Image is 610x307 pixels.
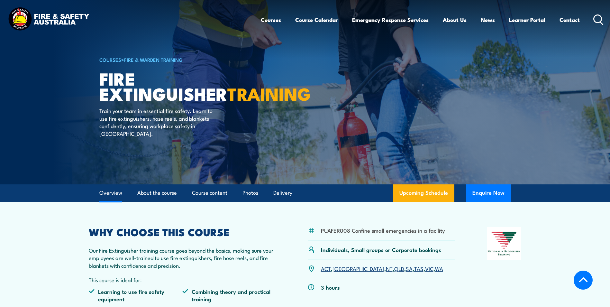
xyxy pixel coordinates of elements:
a: VIC [425,265,433,272]
a: Delivery [273,184,292,201]
a: ACT [321,265,331,272]
h6: > [99,56,258,63]
strong: TRAINING [227,80,311,107]
a: Emergency Response Services [352,11,429,28]
a: About Us [443,11,467,28]
a: Learner Portal [509,11,545,28]
a: QLD [394,265,404,272]
a: Course Calendar [295,11,338,28]
li: Learning to use fire safety equipment [89,288,183,303]
a: NT [386,265,393,272]
p: , , , , , , , [321,265,443,272]
p: 3 hours [321,284,340,291]
a: Fire & Warden Training [124,56,183,63]
button: Enquire Now [466,184,511,202]
p: This course is ideal for: [89,276,277,284]
li: PUAFER008 Confine small emergencies in a facility [321,227,445,234]
a: WA [435,265,443,272]
a: News [481,11,495,28]
h1: Fire Extinguisher [99,71,258,101]
a: SA [406,265,413,272]
p: Individuals, Small groups or Corporate bookings [321,246,441,253]
a: Upcoming Schedule [393,184,454,202]
img: Nationally Recognised Training logo. [487,227,522,260]
a: Photos [242,184,258,201]
p: Our Fire Extinguisher training course goes beyond the basics, making sure your employees are well... [89,247,277,269]
a: Course content [192,184,227,201]
a: About the course [137,184,177,201]
p: Train your team in essential fire safety. Learn to use fire extinguishers, hose reels, and blanke... [99,107,217,137]
a: Courses [261,11,281,28]
a: [GEOGRAPHIC_DATA] [332,265,384,272]
a: Contact [560,11,580,28]
a: TAS [414,265,423,272]
a: Overview [99,184,122,201]
a: COURSES [99,56,121,63]
h2: WHY CHOOSE THIS COURSE [89,227,277,236]
li: Combining theory and practical training [182,288,276,303]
